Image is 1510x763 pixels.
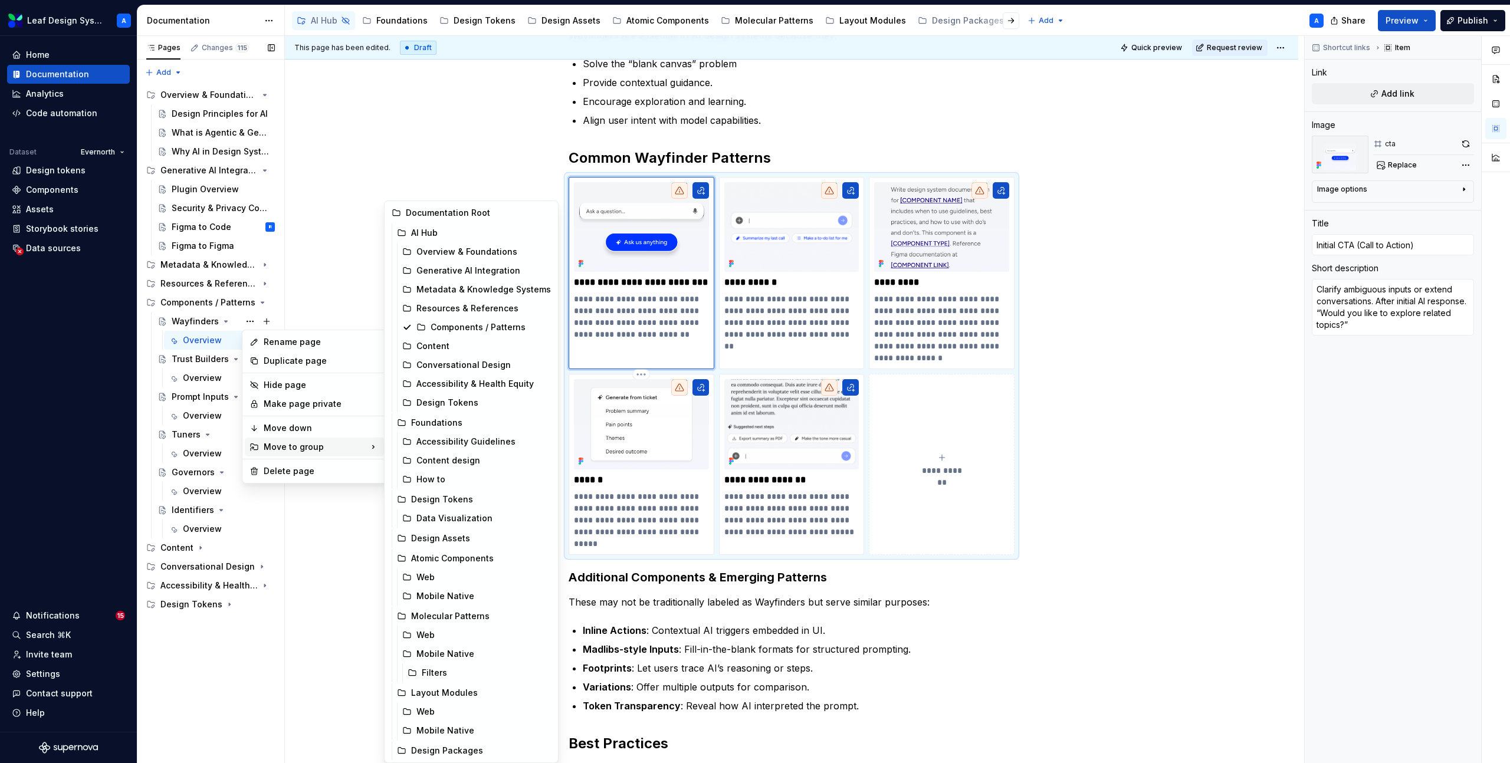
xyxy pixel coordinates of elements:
div: Make page private [264,398,379,410]
div: Hide page [264,379,379,391]
div: Duplicate page [264,355,379,367]
div: Rename page [264,336,379,348]
div: Move to group [245,438,384,456]
div: Delete page [264,465,379,477]
div: Move down [264,422,379,434]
